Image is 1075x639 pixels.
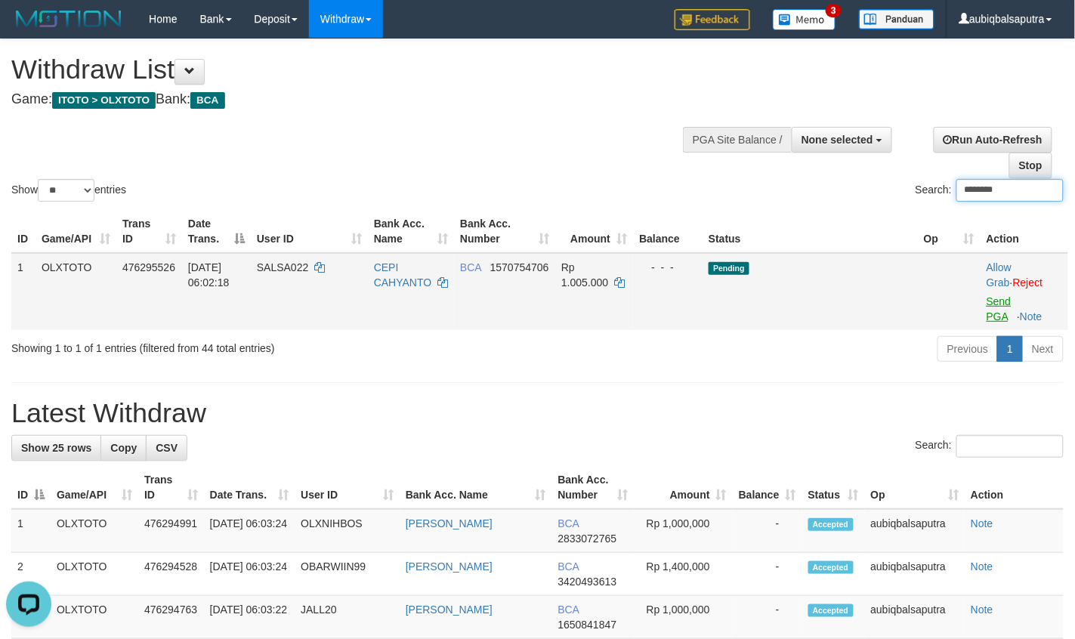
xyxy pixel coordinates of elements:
a: Stop [1009,153,1052,178]
span: None selected [802,134,873,146]
th: User ID: activate to sort column ascending [295,466,400,509]
td: aubiqbalsaputra [865,596,965,639]
span: Copy 3420493613 to clipboard [558,576,617,588]
label: Show entries [11,179,126,202]
h1: Withdraw List [11,54,702,85]
span: 3 [826,4,842,17]
a: [PERSON_NAME] [406,603,493,616]
th: Bank Acc. Name: activate to sort column ascending [400,466,552,509]
a: [PERSON_NAME] [406,517,493,529]
a: 1 [997,336,1023,362]
label: Search: [916,435,1064,458]
span: Copy 2833072765 to clipboard [558,532,617,545]
span: Accepted [808,561,854,574]
div: Showing 1 to 1 of 1 entries (filtered from 44 total entries) [11,335,437,356]
label: Search: [916,179,1064,202]
th: Trans ID: activate to sort column ascending [138,466,204,509]
button: None selected [792,127,892,153]
span: BCA [460,261,481,273]
a: CSV [146,435,187,461]
th: Bank Acc. Name: activate to sort column ascending [368,210,454,253]
input: Search: [956,435,1064,458]
a: Run Auto-Refresh [934,127,1052,153]
span: Show 25 rows [21,442,91,454]
h1: Latest Withdraw [11,398,1064,428]
th: Amount: activate to sort column ascending [555,210,633,253]
th: Op: activate to sort column ascending [865,466,965,509]
span: · [987,261,1013,289]
span: Pending [709,262,749,275]
td: Rp 1,000,000 [634,509,733,553]
td: OLXNIHBOS [295,509,400,553]
td: 476294991 [138,509,204,553]
td: aubiqbalsaputra [865,553,965,596]
a: Show 25 rows [11,435,101,461]
button: Open LiveChat chat widget [6,6,51,51]
span: BCA [558,603,579,616]
span: Accepted [808,604,854,617]
th: Game/API: activate to sort column ascending [36,210,116,253]
img: Button%20Memo.svg [773,9,836,30]
td: aubiqbalsaputra [865,509,965,553]
span: Copy 1570754706 to clipboard [490,261,549,273]
th: ID: activate to sort column descending [11,466,51,509]
span: ITOTO > OLXTOTO [52,92,156,109]
a: CEPI CAHYANTO [374,261,432,289]
th: Bank Acc. Number: activate to sort column ascending [552,466,635,509]
td: OLXTOTO [36,253,116,330]
select: Showentries [38,179,94,202]
div: - - - [639,260,697,275]
a: Allow Grab [987,261,1012,289]
td: 476294763 [138,596,204,639]
a: [PERSON_NAME] [406,560,493,573]
td: OLXTOTO [51,509,138,553]
th: ID [11,210,36,253]
th: Status: activate to sort column ascending [802,466,865,509]
th: Date Trans.: activate to sort column descending [182,210,251,253]
td: 1 [11,253,36,330]
td: Rp 1,000,000 [634,596,733,639]
a: Note [971,560,993,573]
th: Game/API: activate to sort column ascending [51,466,138,509]
a: Note [971,603,993,616]
img: Feedback.jpg [675,9,750,30]
a: Reject [1013,276,1043,289]
h4: Game: Bank: [11,92,702,107]
td: - [733,509,802,553]
th: Op: activate to sort column ascending [918,210,981,253]
td: 2 [11,553,51,596]
td: 476294528 [138,553,204,596]
th: Date Trans.: activate to sort column ascending [204,466,295,509]
th: Bank Acc. Number: activate to sort column ascending [454,210,555,253]
th: Trans ID: activate to sort column ascending [116,210,182,253]
span: [DATE] 06:02:18 [188,261,230,289]
a: Note [971,517,993,529]
td: 1 [11,509,51,553]
th: Action [965,466,1064,509]
td: - [733,596,802,639]
img: MOTION_logo.png [11,8,126,30]
a: Copy [100,435,147,461]
td: · [981,253,1068,330]
a: Note [1020,310,1043,323]
span: Rp 1.005.000 [561,261,608,289]
span: 476295526 [122,261,175,273]
th: Balance [633,210,703,253]
img: panduan.png [859,9,934,29]
span: Accepted [808,518,854,531]
td: [DATE] 06:03:24 [204,553,295,596]
span: Copy 1650841847 to clipboard [558,619,617,631]
span: BCA [558,560,579,573]
div: PGA Site Balance / [683,127,792,153]
th: Action [981,210,1068,253]
td: OBARWIIN99 [295,553,400,596]
span: Copy [110,442,137,454]
a: Next [1022,336,1064,362]
span: BCA [190,92,224,109]
th: User ID: activate to sort column ascending [251,210,368,253]
a: Previous [938,336,998,362]
span: CSV [156,442,178,454]
a: Send PGA [987,295,1012,323]
td: OLXTOTO [51,596,138,639]
span: SALSA022 [257,261,309,273]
